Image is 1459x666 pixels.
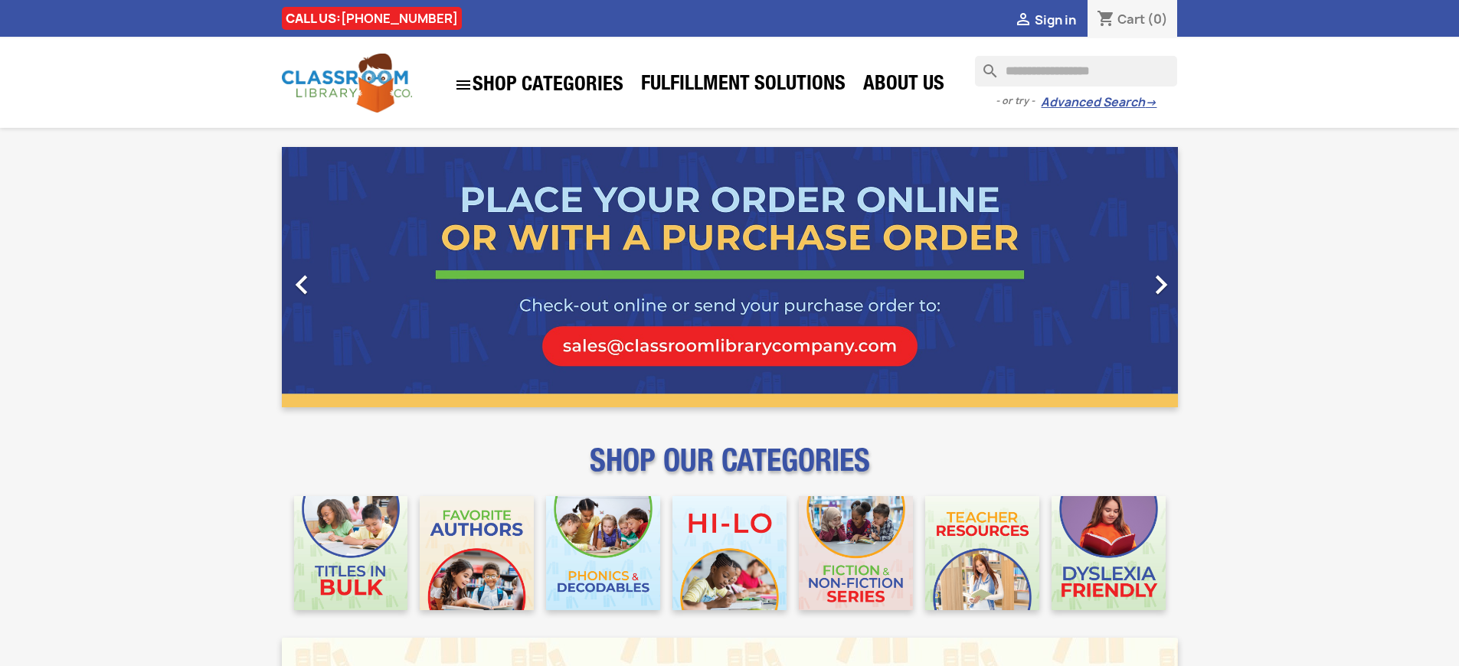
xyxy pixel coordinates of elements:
a: Next [1043,147,1178,407]
a: Fulfillment Solutions [633,70,853,101]
a: [PHONE_NUMBER] [341,10,458,27]
div: CALL US: [282,7,462,30]
a: SHOP CATEGORIES [447,68,631,102]
img: Classroom Library Company [282,54,412,113]
a: Advanced Search→ [1041,95,1156,110]
span: Cart [1117,11,1145,28]
span: (0) [1147,11,1168,28]
img: CLC_Favorite_Authors_Mobile.jpg [420,496,534,610]
a: Previous [282,147,417,407]
img: CLC_Teacher_Resources_Mobile.jpg [925,496,1039,610]
p: SHOP OUR CATEGORIES [282,456,1178,484]
img: CLC_HiLo_Mobile.jpg [672,496,787,610]
a: About Us [855,70,952,101]
i:  [454,76,473,94]
a:  Sign in [1014,11,1076,28]
img: CLC_Fiction_Nonfiction_Mobile.jpg [799,496,913,610]
span: - or try - [996,93,1041,109]
img: CLC_Dyslexia_Mobile.jpg [1052,496,1166,610]
ul: Carousel container [282,147,1178,407]
i: search [975,56,993,74]
img: CLC_Phonics_And_Decodables_Mobile.jpg [546,496,660,610]
i:  [1014,11,1032,30]
i:  [1142,266,1180,304]
span: Sign in [1035,11,1076,28]
input: Search [975,56,1177,87]
img: CLC_Bulk_Mobile.jpg [294,496,408,610]
span: → [1145,95,1156,110]
i:  [283,266,321,304]
i: shopping_cart [1097,11,1115,29]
